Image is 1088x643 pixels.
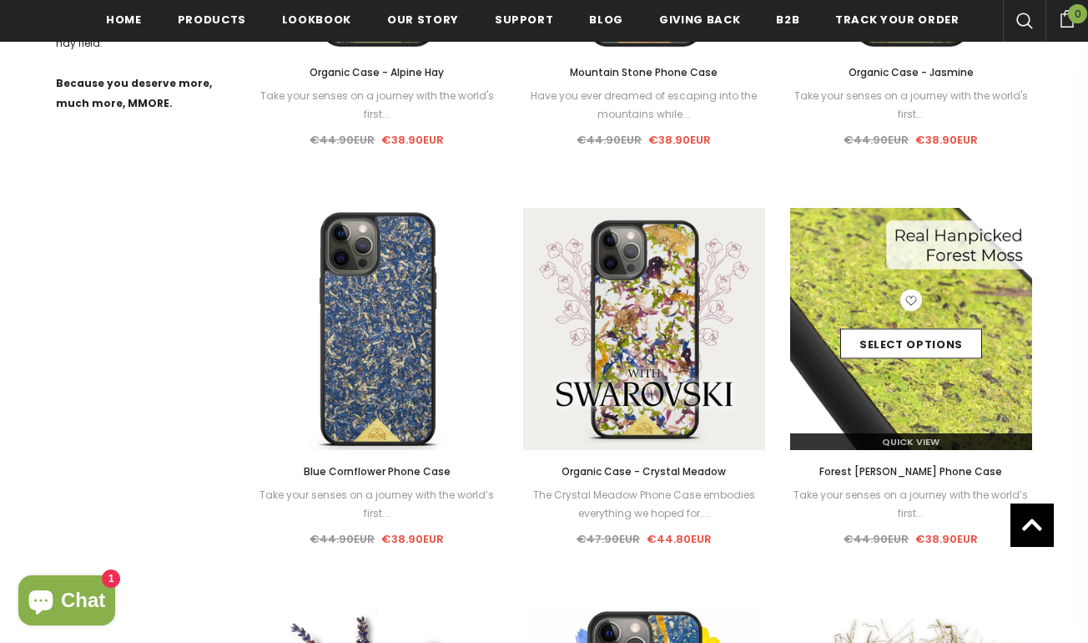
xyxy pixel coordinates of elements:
[849,65,974,79] span: Organic Case - Jasmine
[819,464,1002,478] span: Forest [PERSON_NAME] Phone Case
[523,486,765,523] div: The Crystal Meadow Phone Case embodies everything we hoped for....
[381,132,444,148] span: €38.90EUR
[256,87,498,124] div: Take your senses on a journey with the world's first...
[790,433,1032,450] a: Quick View
[1045,8,1088,28] a: 0
[381,531,444,547] span: €38.90EUR
[56,76,212,110] strong: Because you deserve more, much more, MMORE.
[790,63,1032,82] a: Organic Case - Jasmine
[776,12,799,28] span: B2B
[310,65,444,79] span: Organic Case - Alpine Hay
[495,12,554,28] span: support
[178,12,246,28] span: Products
[256,463,498,481] a: Blue Cornflower Phone Case
[659,12,740,28] span: Giving back
[882,435,939,448] span: Quick View
[304,464,451,478] span: Blue Cornflower Phone Case
[523,463,765,481] a: Organic Case - Crystal Meadow
[844,531,909,547] span: €44.90EUR
[1068,4,1087,23] span: 0
[523,63,765,82] a: Mountain Stone Phone Case
[915,531,978,547] span: €38.90EUR
[577,531,640,547] span: €47.90EUR
[106,12,142,28] span: Home
[647,531,712,547] span: €44.80EUR
[840,329,982,359] a: Select options
[589,12,623,28] span: Blog
[790,486,1032,523] div: Take your senses on a journey with the world’s first...
[562,464,726,478] span: Organic Case - Crystal Meadow
[790,87,1032,124] div: Take your senses on a journey with the world's first...
[310,132,375,148] span: €44.90EUR
[915,132,978,148] span: €38.90EUR
[310,531,375,547] span: €44.90EUR
[523,87,765,124] div: Have you ever dreamed of escaping into the mountains while...
[570,65,718,79] span: Mountain Stone Phone Case
[844,132,909,148] span: €44.90EUR
[256,486,498,523] div: Take your senses on a journey with the world’s first...
[256,63,498,82] a: Organic Case - Alpine Hay
[790,208,1032,450] img: Organic Natural Forest Moss Material Closeup
[577,132,642,148] span: €44.90EUR
[790,463,1032,481] a: Forest [PERSON_NAME] Phone Case
[13,575,120,630] inbox-online-store-chat: Shopify online store chat
[648,132,711,148] span: €38.90EUR
[835,12,959,28] span: Track your order
[387,12,459,28] span: Our Story
[282,12,351,28] span: Lookbook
